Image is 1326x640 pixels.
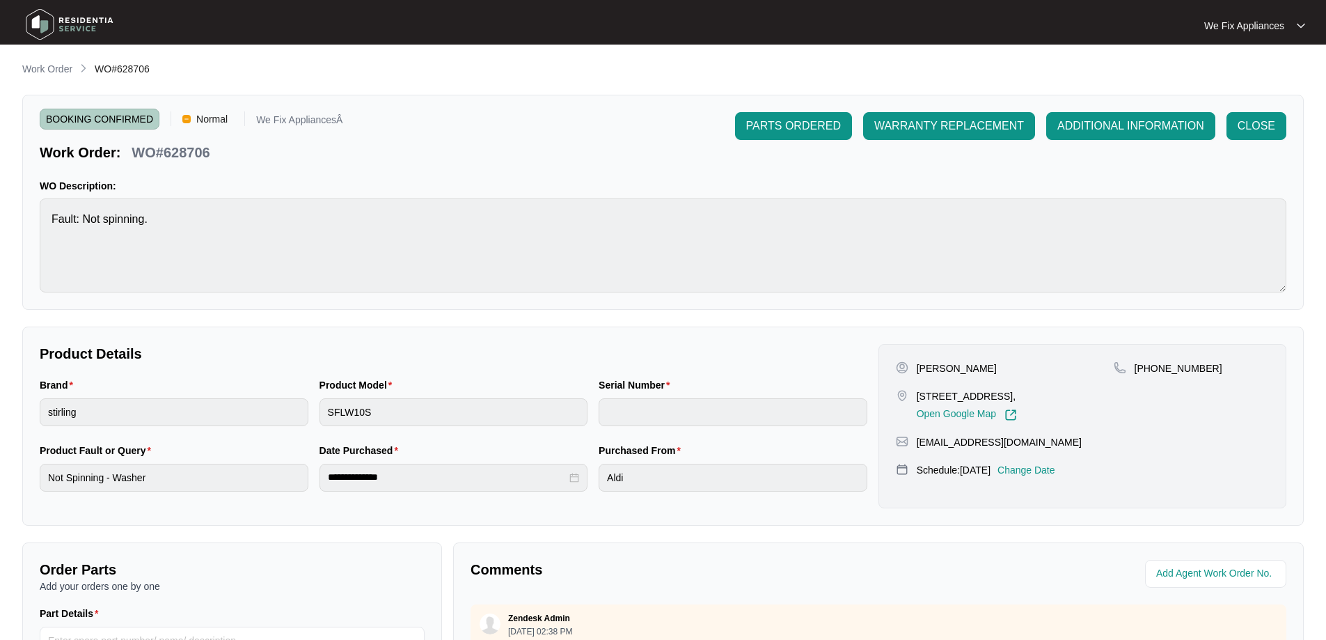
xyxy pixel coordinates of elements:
label: Purchased From [599,444,686,458]
img: user.svg [480,614,500,634]
a: Work Order [19,62,75,77]
button: CLOSE [1226,112,1286,140]
p: WO Description: [40,179,1286,193]
button: WARRANTY REPLACEMENT [863,112,1035,140]
p: Work Order: [40,143,120,162]
p: [DATE] 02:38 PM [508,627,572,636]
input: Serial Number [599,398,867,426]
input: Product Fault or Query [40,464,308,492]
input: Add Agent Work Order No. [1156,565,1278,582]
p: Change Date [997,463,1055,477]
input: Purchased From [599,464,867,492]
p: [PHONE_NUMBER] [1135,361,1222,375]
span: CLOSE [1238,118,1275,134]
span: WO#628706 [95,63,150,75]
span: Normal [191,109,233,130]
input: Date Purchased [328,470,567,485]
p: Zendesk Admin [508,613,570,624]
img: Link-External [1004,409,1017,421]
img: map-pin [896,389,908,402]
p: Schedule: [DATE] [917,463,990,477]
p: Order Parts [40,560,425,579]
label: Product Fault or Query [40,444,157,458]
p: [PERSON_NAME] [917,361,997,375]
p: We Fix Appliances [1204,19,1284,33]
label: Part Details [40,607,104,621]
img: dropdown arrow [1297,22,1305,29]
input: Product Model [319,398,588,426]
span: PARTS ORDERED [746,118,841,134]
img: Vercel Logo [182,115,191,123]
p: Work Order [22,62,72,76]
span: WARRANTY REPLACEMENT [874,118,1024,134]
textarea: Fault: Not spinning. [40,198,1286,292]
span: BOOKING CONFIRMED [40,109,159,130]
p: We Fix AppliancesÂ [256,115,342,130]
p: Comments [471,560,869,579]
p: Product Details [40,344,867,364]
label: Serial Number [599,378,675,392]
label: Product Model [319,378,398,392]
img: chevron-right [78,63,89,74]
img: map-pin [896,463,908,476]
img: map-pin [1114,361,1126,374]
p: [EMAIL_ADDRESS][DOMAIN_NAME] [917,435,1082,449]
img: residentia service logo [21,3,118,45]
img: user-pin [896,361,908,374]
p: Add your orders one by one [40,579,425,593]
input: Brand [40,398,308,426]
button: ADDITIONAL INFORMATION [1046,112,1215,140]
span: ADDITIONAL INFORMATION [1057,118,1204,134]
button: PARTS ORDERED [735,112,852,140]
p: [STREET_ADDRESS], [917,389,1017,403]
label: Brand [40,378,79,392]
img: map-pin [896,435,908,448]
label: Date Purchased [319,444,404,458]
a: Open Google Map [917,409,1017,421]
p: WO#628706 [132,143,210,162]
